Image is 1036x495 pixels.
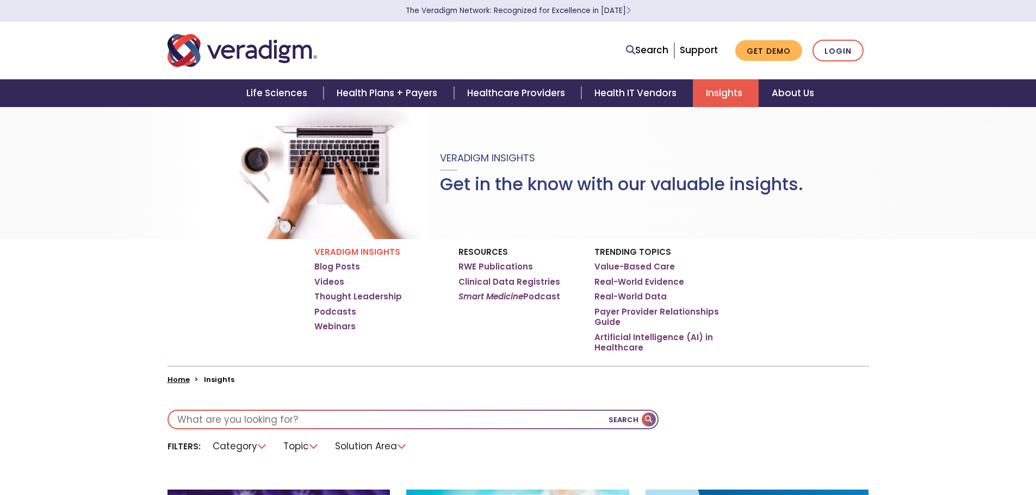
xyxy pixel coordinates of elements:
a: Login [812,40,864,62]
li: Solution Area [328,438,414,455]
button: Search [609,411,657,428]
a: Webinars [314,321,356,332]
li: Topic [277,438,326,455]
a: Podcasts [314,306,356,317]
a: Payer Provider Relationships Guide [594,306,722,328]
a: The Veradigm Network: Recognized for Excellence in [DATE]Learn More [406,5,631,16]
a: Thought Leadership [314,291,402,302]
a: Support [680,43,718,57]
a: Clinical Data Registries [458,277,560,287]
img: Veradigm logo [168,33,317,68]
li: Filters: [168,441,201,452]
a: Smart MedicinePodcast [458,291,560,302]
a: Home [168,374,190,385]
input: What are you looking for? [169,411,657,428]
em: Smart Medicine [458,291,523,302]
a: RWE Publications [458,261,533,272]
a: Videos [314,277,344,287]
h1: Get in the know with our valuable insights. [440,174,803,195]
li: Category [206,438,274,455]
a: Life Sciences [233,79,324,107]
a: Blog Posts [314,261,360,272]
a: Artificial Intelligence (AI) in Healthcare [594,332,722,353]
a: Value-Based Care [594,261,675,272]
span: Veradigm Insights [440,151,535,165]
a: Healthcare Providers [454,79,581,107]
a: Health IT Vendors [581,79,693,107]
a: Real-World Data [594,291,667,302]
a: Health Plans + Payers [324,79,454,107]
a: Insights [693,79,759,107]
a: Real-World Evidence [594,277,684,287]
span: Learn More [626,5,631,16]
a: Search [626,43,668,58]
a: About Us [759,79,827,107]
a: Get Demo [735,40,802,61]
